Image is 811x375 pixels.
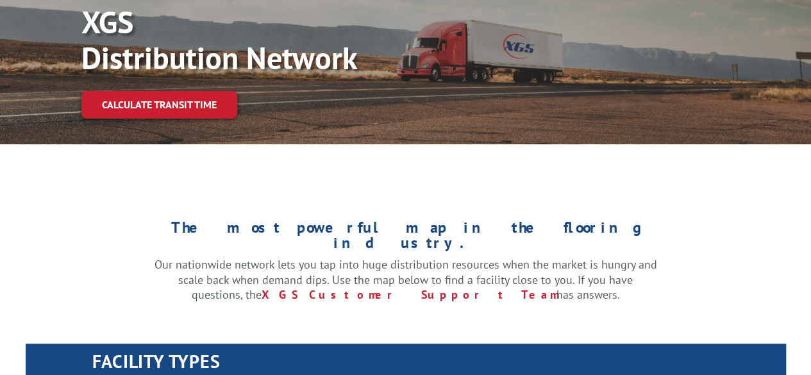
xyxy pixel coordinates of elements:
p: Our nationwide network lets you tap into huge distribution resources when the market is hungry an... [155,257,657,303]
p: XGS Distribution Network [81,4,466,76]
a: XGS Customer Support Team [262,287,556,302]
a: Calculate transit time [81,91,237,119]
h1: The most powerful map in the flooring industry. [155,220,657,257]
